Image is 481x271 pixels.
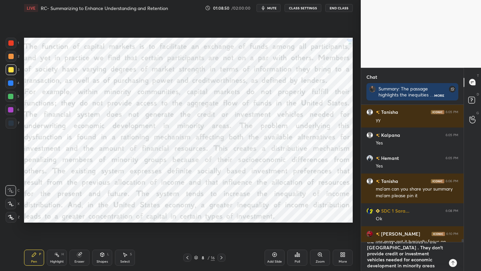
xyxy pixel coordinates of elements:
img: default.png [366,131,373,138]
img: default.png [366,108,373,115]
div: / [207,256,209,260]
h6: SDC 1 Sara... [380,207,410,214]
div: Eraser [74,260,85,263]
div: grid [361,105,464,243]
div: 7 [6,118,19,128]
div: 2 [6,51,19,62]
div: 6:05 PM [446,133,458,137]
p: G [476,110,479,115]
div: 5 [5,91,19,102]
h6: Hemant [380,155,399,162]
img: no-rating-badge.077c3623.svg [376,232,380,236]
img: 3900e36fed3545ecae7d741ee4afe438.jpg [366,230,373,237]
p: T [477,73,479,78]
textarea: [MEDICAL_DATA]: The function of the capital market is provide exchange of funds to all its partic... [366,242,445,271]
img: Learner_Badge_beginner_1_8b307cf2a0.svg [376,209,380,213]
div: 6:08 PM [446,209,458,213]
div: 6:05 PM [446,110,458,114]
div: Select [120,260,130,263]
div: Poll [295,260,300,263]
div: 6:05 PM [446,156,458,160]
div: Yes [376,163,458,170]
div: Yes [376,140,458,147]
button: End Class [325,4,353,12]
span: mute [267,6,277,10]
div: P [39,253,41,256]
img: iconic-dark.1390631f.png [431,110,444,114]
img: e19b8b0d283646b7ae75a0ceff1e0e69.jpg [366,207,373,214]
div: 16 [211,255,215,261]
h6: Tanisha [380,178,398,185]
img: 3 [366,155,373,161]
img: no-rating-badge.077c3623.svg [376,133,380,137]
div: Pen [31,260,37,263]
div: Add Slide [267,260,282,263]
img: no-rating-badge.077c3623.svg [376,110,380,114]
p: D [477,92,479,97]
div: 6 [5,104,19,115]
div: ma'am can you share your summary [376,186,458,193]
h4: RC- Summarizing to Enhance Understanding and Retention [41,5,168,11]
div: 3 [6,64,19,75]
div: 6:06 PM [446,179,458,183]
div: LIVE [24,4,38,12]
img: no-rating-badge.077c3623.svg [376,157,380,160]
div: 6:10 PM [446,232,458,236]
div: Z [6,212,20,223]
div: More [339,260,347,263]
div: 8 [199,256,206,260]
div: Ok [376,216,458,222]
div: Summary: The passage highlights the inequities in capital markets, particularly how minority comm... [378,86,435,98]
div: H [61,253,64,256]
div: L [107,253,109,256]
div: Highlight [50,260,64,263]
div: More [434,93,444,98]
button: CLASS SETTINGS [285,4,321,12]
div: X [5,199,20,209]
h6: [PERSON_NAME] [380,230,420,237]
p: Chat [361,68,382,86]
img: iconic-dark.1390631f.png [431,179,444,183]
img: default.png [366,178,373,184]
div: ma'am please pin it [376,193,458,199]
div: yes mam got it basically focus on nouns and verbs [376,239,458,251]
div: S [130,253,132,256]
h6: Tanisha [380,108,398,115]
img: no-rating-badge.077c3623.svg [376,180,380,183]
div: 1 [6,38,19,48]
div: 4 [5,78,19,88]
div: Shapes [97,260,108,263]
div: yy [376,117,458,123]
button: mute [257,4,281,12]
div: C [5,185,20,196]
div: Zoom [316,260,325,263]
img: iconic-dark.1390631f.png [432,232,445,236]
img: 4ec84c9df1e94859877aaf94430cd378.png [369,86,376,92]
h6: Kalpana [380,131,400,139]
